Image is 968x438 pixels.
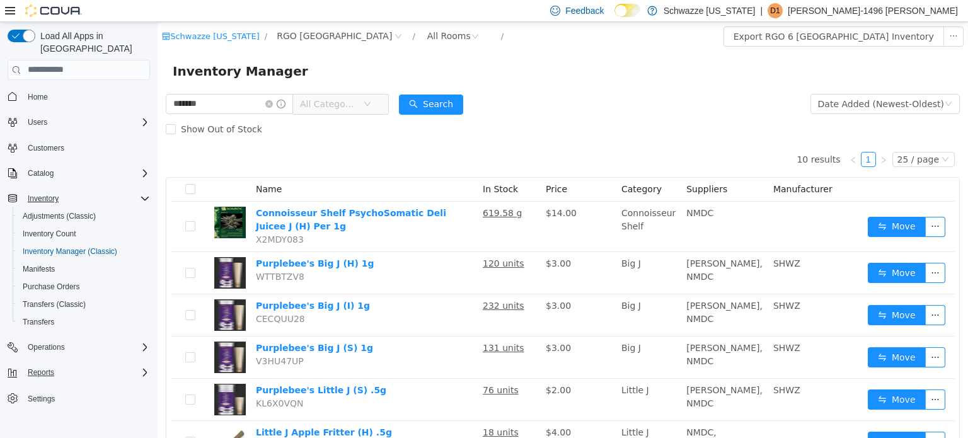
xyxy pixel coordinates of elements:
button: icon: ellipsis [768,195,788,215]
button: Home [3,88,155,106]
button: Manifests [13,260,155,278]
i: icon: down [784,134,792,142]
span: Inventory Count [23,229,76,239]
i: icon: right [722,134,730,142]
span: Inventory Manager (Classic) [23,246,117,256]
span: Name [98,162,124,172]
button: Reports [23,365,59,380]
span: SHWZ [616,363,643,373]
a: Adjustments (Classic) [18,209,101,224]
div: 25 / page [740,130,781,144]
a: Settings [23,391,60,406]
span: Load All Apps in [GEOGRAPHIC_DATA] [35,30,150,55]
span: Manifests [18,262,150,277]
span: [PERSON_NAME], NMDC [529,236,605,260]
i: icon: info-circle [119,78,128,86]
a: Inventory Count [18,226,81,241]
button: icon: ellipsis [768,367,788,388]
a: Customers [23,141,69,156]
li: 1 [703,130,718,145]
li: Previous Page [688,130,703,145]
span: [PERSON_NAME], NMDC [529,363,605,386]
span: Transfers [23,317,54,327]
span: Manufacturer [616,162,675,172]
img: Purplebee's Big J (I) 1g hero shot [57,277,88,309]
span: $3.00 [388,279,413,289]
span: Catalog [23,166,150,181]
span: KL6X0VQN [98,376,146,386]
button: Operations [23,340,70,355]
button: icon: ellipsis [786,4,806,25]
span: Customers [23,140,150,156]
p: | [760,3,763,18]
a: Little J Apple Fritter (H) .5g [98,405,234,415]
span: D1 [770,3,780,18]
td: Big J [459,314,524,357]
button: Export RGO 6 [GEOGRAPHIC_DATA] Inventory [566,4,786,25]
span: SHWZ [616,236,643,246]
span: / [255,9,257,19]
img: Little J Apple Fritter (H) .5g hero shot [57,404,88,435]
span: Catalog [28,168,54,178]
span: RGO 6 Northeast Heights [119,7,234,21]
a: icon: shopSchwazze [US_STATE] [4,9,102,19]
span: $14.00 [388,186,419,196]
li: 10 results [639,130,683,145]
a: Transfers (Classic) [18,297,91,312]
span: Purchase Orders [23,282,80,292]
i: icon: shop [4,10,13,18]
u: 232 units [325,279,367,289]
button: Catalog [3,164,155,182]
button: Catalog [23,166,59,181]
span: SHWZ [616,279,643,289]
a: Purplebee's Big J (I) 1g [98,279,212,289]
span: Reports [28,367,54,377]
span: Show Out of Stock [18,102,110,112]
button: icon: swapMove [710,241,768,261]
i: icon: left [692,134,700,142]
button: icon: searchSearch [241,72,306,93]
span: NMDC [529,186,556,196]
span: Users [23,115,150,130]
p: Schwazze [US_STATE] [664,3,756,18]
span: Price [388,162,410,172]
button: Users [3,113,155,131]
img: Purplebee's Big J (H) 1g hero shot [57,235,88,267]
span: [PERSON_NAME], NMDC [529,279,605,302]
span: Users [28,117,47,127]
td: Big J [459,230,524,272]
button: Purchase Orders [13,278,155,296]
span: Inventory [23,191,150,206]
span: Inventory Manager [15,39,158,59]
span: Transfers (Classic) [18,297,150,312]
span: Settings [23,390,150,406]
td: Big J [459,272,524,314]
span: Adjustments (Classic) [18,209,150,224]
a: Purplebee's Big J (H) 1g [98,236,217,246]
button: Adjustments (Classic) [13,207,155,225]
button: icon: swapMove [710,410,768,430]
button: Users [23,115,52,130]
span: / [107,9,110,19]
span: Operations [23,340,150,355]
td: Connoisseur Shelf [459,180,524,230]
span: Inventory Count [18,226,150,241]
span: In Stock [325,162,360,172]
span: All Categories [142,76,200,88]
span: X2MDY083 [98,212,146,222]
span: Home [28,92,48,102]
u: 18 units [325,405,361,415]
button: icon: swapMove [710,367,768,388]
button: Operations [3,338,155,356]
button: icon: ellipsis [768,283,788,303]
button: Inventory Manager (Classic) [13,243,155,260]
u: 120 units [325,236,367,246]
a: Home [23,89,53,105]
a: Purchase Orders [18,279,85,294]
img: Purplebee's Big J (S) 1g hero shot [57,320,88,351]
a: Inventory Manager (Classic) [18,244,122,259]
span: Operations [28,342,65,352]
span: CECQUU28 [98,292,147,302]
button: Transfers [13,313,155,331]
span: $4.00 [388,405,413,415]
